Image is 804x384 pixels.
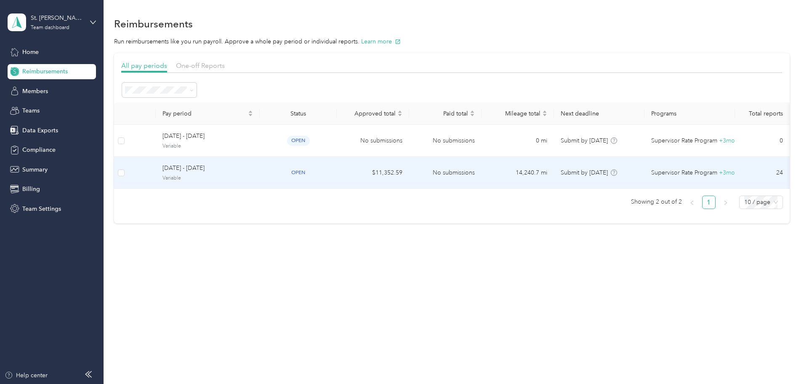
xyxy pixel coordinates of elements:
[409,157,482,189] td: No submissions
[162,175,253,182] span: Variable
[22,145,56,154] span: Compliance
[482,157,554,189] td: 14,240.7 mi
[22,165,48,174] span: Summary
[719,196,732,209] li: Next Page
[719,137,740,144] span: + 3 more
[156,102,260,125] th: Pay period
[248,109,253,114] span: caret-up
[22,204,61,213] span: Team Settings
[162,132,253,141] span: [DATE] - [DATE]
[287,136,310,145] span: open
[361,37,401,46] button: Learn more
[22,106,40,115] span: Teams
[5,371,48,380] button: Help center
[162,142,253,150] span: Variable
[561,137,608,144] span: Submit by [DATE]
[287,168,310,177] span: open
[31,25,69,30] div: Team dashboard
[114,37,790,46] p: Run reimbursements like you run payroll. Approve a whole pay period or individual reports.
[22,126,58,135] span: Data Exports
[685,196,699,209] button: left
[744,196,778,209] span: 10 / page
[719,169,740,176] span: + 3 more
[409,102,482,125] th: Paid total
[22,67,68,76] span: Reimbursements
[470,109,475,114] span: caret-up
[22,48,39,56] span: Home
[757,337,804,384] iframe: Everlance-gr Chat Button Frame
[735,125,789,157] td: 0
[702,196,716,209] li: 1
[176,62,225,70] span: One-off Reports
[22,185,40,193] span: Billing
[337,125,409,157] td: No submissions
[162,110,246,117] span: Pay period
[337,157,409,189] td: $11,352.59
[542,113,547,118] span: caret-down
[343,110,396,117] span: Approved total
[690,200,695,205] span: left
[685,196,699,209] li: Previous Page
[735,157,789,189] td: 24
[266,110,330,117] div: Status
[397,113,402,118] span: caret-down
[723,200,728,205] span: right
[542,109,547,114] span: caret-up
[644,102,735,125] th: Programs
[409,125,482,157] td: No submissions
[248,113,253,118] span: caret-down
[631,196,682,208] span: Showing 2 out of 2
[488,110,540,117] span: Mileage total
[121,62,167,70] span: All pay periods
[482,125,554,157] td: 0 mi
[554,102,644,125] th: Next deadline
[651,168,717,177] span: Supervisor Rate Program
[22,87,48,96] span: Members
[31,13,83,22] div: St. [PERSON_NAME]
[651,136,717,145] span: Supervisor Rate Program
[470,113,475,118] span: caret-down
[337,102,409,125] th: Approved total
[739,196,783,209] div: Page Size
[703,196,715,209] a: 1
[114,19,193,28] h1: Reimbursements
[735,102,789,125] th: Total reports
[397,109,402,114] span: caret-up
[482,102,554,125] th: Mileage total
[162,164,253,173] span: [DATE] - [DATE]
[719,196,732,209] button: right
[416,110,468,117] span: Paid total
[561,169,608,176] span: Submit by [DATE]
